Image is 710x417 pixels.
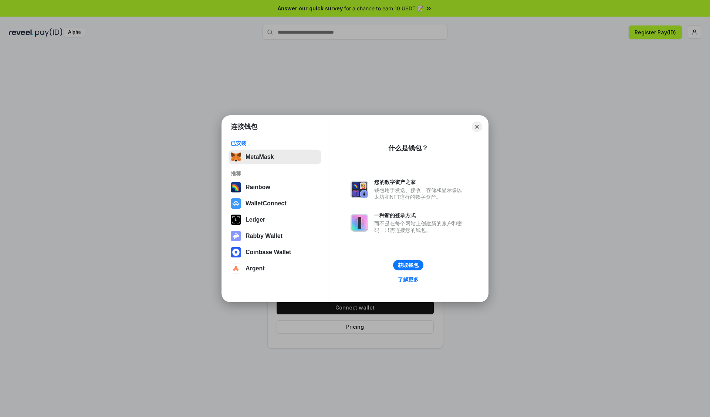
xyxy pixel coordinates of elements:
[374,187,466,200] div: 钱包用于发送、接收、存储和显示像以太坊和NFT这样的数字资产。
[246,184,270,191] div: Rainbow
[351,214,368,232] img: svg+xml,%3Csvg%20xmlns%3D%22http%3A%2F%2Fwww.w3.org%2F2000%2Fsvg%22%20fill%3D%22none%22%20viewBox...
[393,260,423,270] button: 获取钱包
[374,179,466,185] div: 您的数字资产之家
[246,154,274,160] div: MetaMask
[351,181,368,198] img: svg+xml,%3Csvg%20xmlns%3D%22http%3A%2F%2Fwww.w3.org%2F2000%2Fsvg%22%20fill%3D%22none%22%20viewBox...
[229,180,321,195] button: Rainbow
[231,140,319,147] div: 已安装
[229,196,321,211] button: WalletConnect
[229,245,321,260] button: Coinbase Wallet
[246,200,287,207] div: WalletConnect
[229,150,321,164] button: MetaMask
[246,265,265,272] div: Argent
[388,144,428,153] div: 什么是钱包？
[231,263,241,274] img: svg+xml,%3Csvg%20width%3D%2228%22%20height%3D%2228%22%20viewBox%3D%220%200%2028%2028%22%20fill%3D...
[231,122,257,131] h1: 连接钱包
[231,182,241,192] img: svg+xml,%3Csvg%20width%3D%22120%22%20height%3D%22120%22%20viewBox%3D%220%200%20120%20120%22%20fil...
[231,152,241,162] img: svg+xml,%3Csvg%20fill%3D%22none%22%20height%3D%2233%22%20viewBox%3D%220%200%2035%2033%22%20width%...
[231,170,319,177] div: 推荐
[231,215,241,225] img: svg+xml,%3Csvg%20xmlns%3D%22http%3A%2F%2Fwww.w3.org%2F2000%2Fsvg%22%20width%3D%2228%22%20height%3...
[231,231,241,241] img: svg+xml,%3Csvg%20xmlns%3D%22http%3A%2F%2Fwww.w3.org%2F2000%2Fsvg%22%20fill%3D%22none%22%20viewBox...
[398,276,419,283] div: 了解更多
[472,122,482,132] button: Close
[229,261,321,276] button: Argent
[246,216,265,223] div: Ledger
[231,247,241,257] img: svg+xml,%3Csvg%20width%3D%2228%22%20height%3D%2228%22%20viewBox%3D%220%200%2028%2028%22%20fill%3D...
[246,233,283,239] div: Rabby Wallet
[374,220,466,233] div: 而不是在每个网站上创建新的账户和密码，只需连接您的钱包。
[393,275,423,284] a: 了解更多
[374,212,466,219] div: 一种新的登录方式
[398,262,419,269] div: 获取钱包
[246,249,291,256] div: Coinbase Wallet
[229,212,321,227] button: Ledger
[231,198,241,209] img: svg+xml,%3Csvg%20width%3D%2228%22%20height%3D%2228%22%20viewBox%3D%220%200%2028%2028%22%20fill%3D...
[229,229,321,243] button: Rabby Wallet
